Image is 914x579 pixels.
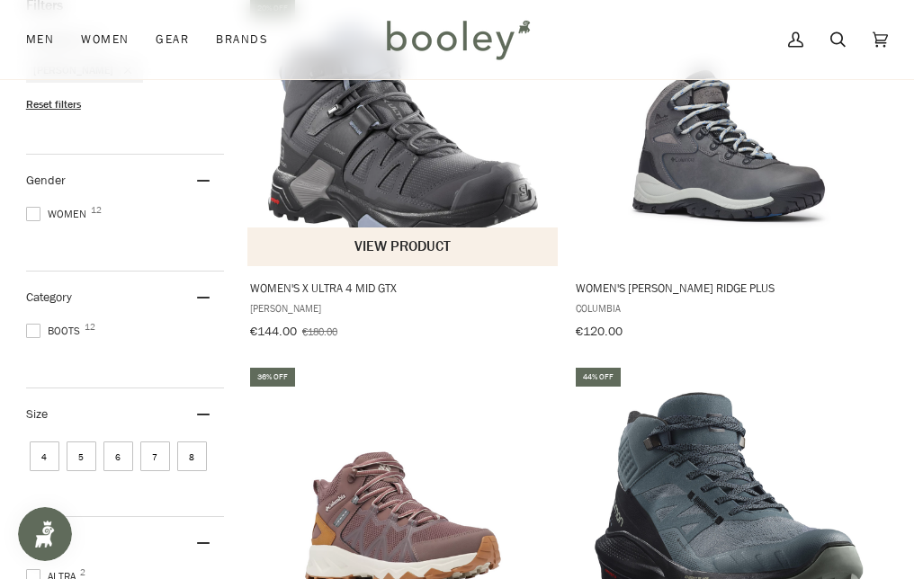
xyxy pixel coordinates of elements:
[26,172,66,189] span: Gender
[26,323,85,339] span: Boots
[379,13,536,66] img: Booley
[177,441,207,471] span: Size: 8
[302,324,337,339] span: €180.00
[26,206,92,222] span: Women
[576,280,883,296] span: Women's [PERSON_NAME] Ridge Plus
[18,507,72,561] iframe: Button to open loyalty program pop-up
[67,441,96,471] span: Size: 5
[30,441,59,471] span: Size: 4
[576,300,883,316] span: Columbia
[85,323,95,332] span: 12
[156,31,189,49] span: Gear
[576,323,623,340] span: €120.00
[80,568,85,577] span: 2
[250,280,557,296] span: Women's X Ultra 4 Mid GTX
[250,323,297,340] span: €144.00
[103,441,133,471] span: Size: 6
[247,227,558,266] button: View product
[250,300,557,316] span: [PERSON_NAME]
[26,97,224,112] li: Reset filters
[140,441,170,471] span: Size: 7
[81,31,129,49] span: Women
[26,97,81,112] span: Reset filters
[26,289,72,306] span: Category
[91,206,102,215] span: 12
[26,405,48,423] span: Size
[576,368,621,387] div: 44% off
[26,31,54,49] span: Men
[216,31,268,49] span: Brands
[250,368,295,387] div: 36% off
